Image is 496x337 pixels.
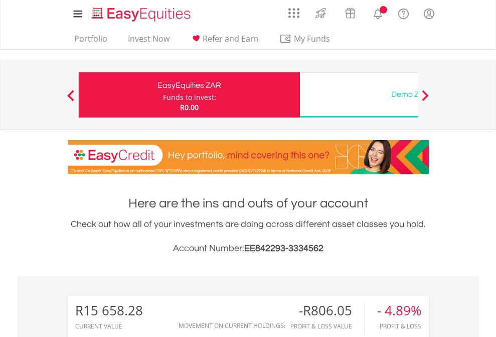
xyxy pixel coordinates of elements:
[68,242,429,256] h3: Account Number:
[85,78,294,92] div: EasyEquities ZAR
[68,217,429,256] div: Check out how all of your investments are doing across different asset classes you hold.
[244,244,323,253] span: EE842293-3334562
[70,34,111,49] a: Portfolio
[312,5,329,21] img: thrive-v2.svg
[90,6,195,23] img: EasyEquities_Logo.png
[288,8,299,19] img: grid-menu-icon.svg
[163,92,216,102] div: Funds to invest:
[416,3,442,25] a: My Profile
[75,323,143,329] div: CURRENT VALUE
[75,303,143,318] div: R15 658.28
[68,140,429,174] img: EasyCredit Promotion Banner
[377,303,421,318] div: - 4.89%
[186,34,263,49] a: Refer and Earn
[342,5,359,21] img: vouchers-v2.svg
[391,3,416,23] a: FAQ's and Support
[68,194,429,212] h1: Here are the ins and outs of your account
[88,3,195,23] a: Home page
[282,3,306,19] a: AppsGrid
[415,95,435,105] button: Next
[180,102,199,112] span: R0.00
[179,322,285,329] div: Movement on Current Holdings:
[290,323,365,329] div: Profit & Loss Value
[279,32,345,45] span: My Funds
[365,3,391,23] a: Notifications
[203,33,259,44] span: Refer and Earn
[61,95,81,105] button: Previous
[124,34,174,49] a: Invest Now
[290,303,365,318] div: -R806.05
[336,3,365,21] a: Vouchers
[377,323,421,329] div: Profit & Loss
